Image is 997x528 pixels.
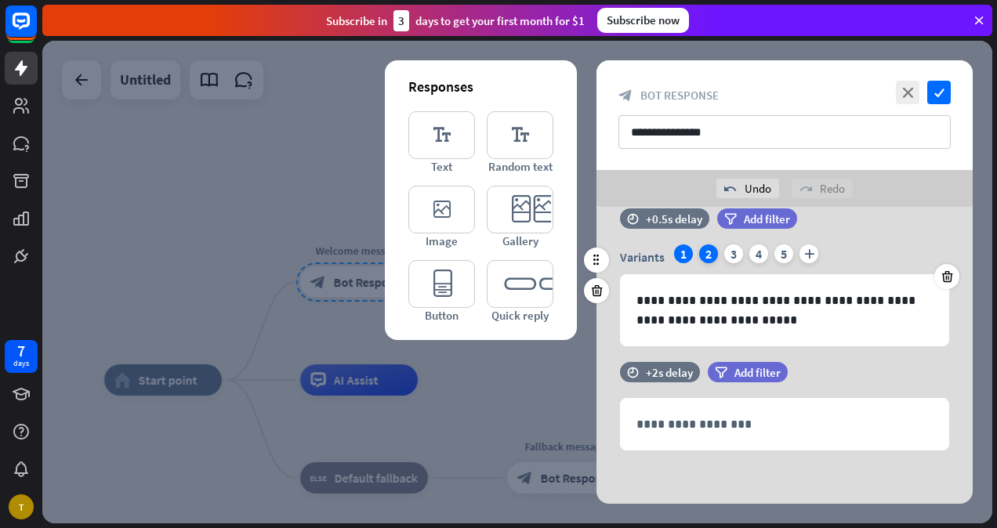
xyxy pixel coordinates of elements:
[13,358,29,369] div: days
[896,81,919,104] i: close
[715,367,727,378] i: filter
[792,179,853,198] div: Redo
[17,344,25,358] div: 7
[724,213,737,225] i: filter
[13,6,60,53] button: Open LiveChat chat widget
[393,10,409,31] div: 3
[627,367,639,378] i: time
[9,494,34,519] div: T
[749,244,768,263] div: 4
[927,81,951,104] i: check
[744,212,790,226] span: Add filter
[640,88,719,103] span: Bot Response
[326,10,585,31] div: Subscribe in days to get your first month for $1
[716,179,779,198] div: Undo
[734,365,781,380] span: Add filter
[724,183,737,195] i: undo
[646,365,693,380] div: +2s delay
[627,213,639,224] i: time
[774,244,793,263] div: 5
[699,244,718,263] div: 2
[674,244,693,263] div: 1
[724,244,743,263] div: 3
[799,244,818,263] i: plus
[799,183,812,195] i: redo
[597,8,689,33] div: Subscribe now
[646,212,702,226] div: +0.5s delay
[5,340,38,373] a: 7 days
[620,249,665,265] span: Variants
[618,89,633,103] i: block_bot_response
